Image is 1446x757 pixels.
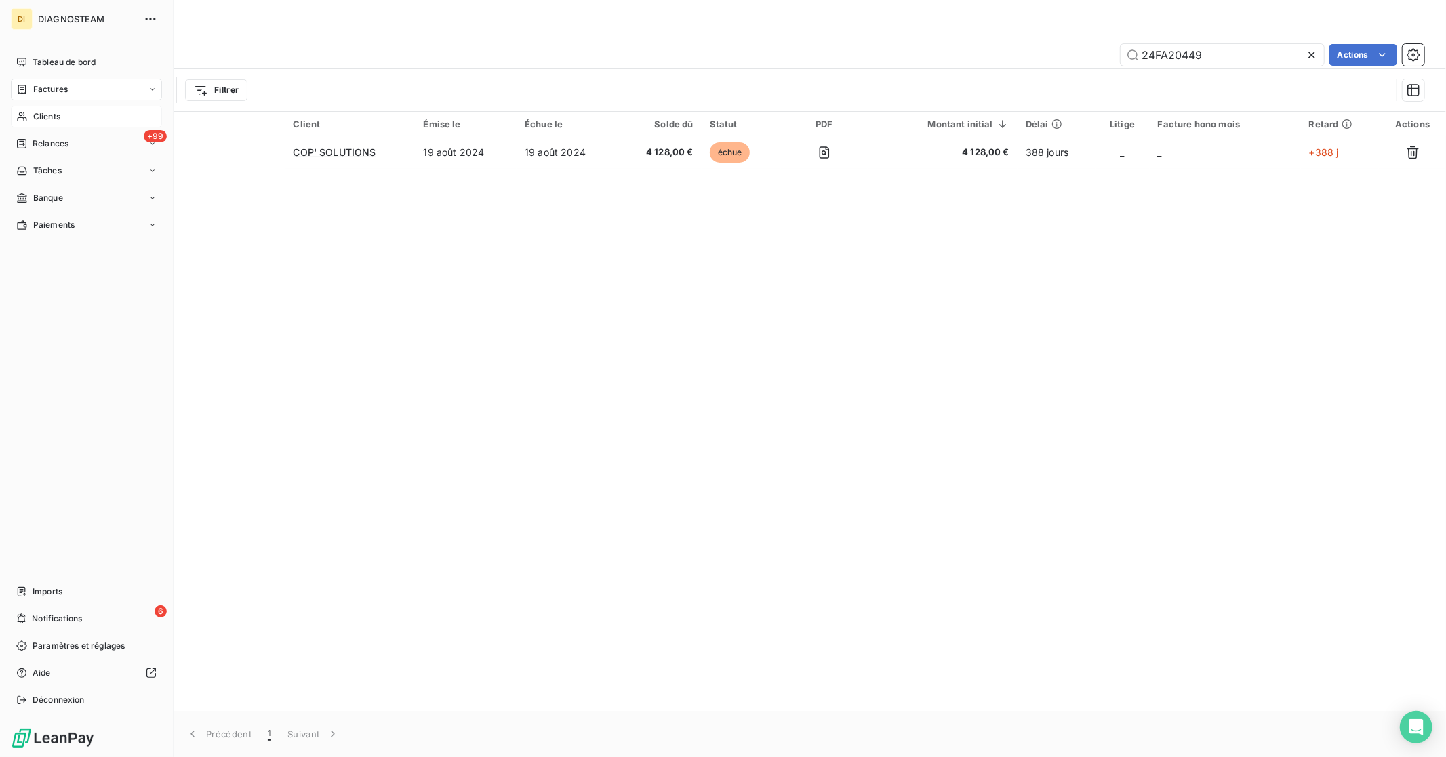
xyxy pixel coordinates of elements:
span: 4 128,00 € [626,146,694,159]
td: 19 août 2024 [416,136,517,169]
span: Déconnexion [33,694,85,706]
span: Tâches [33,165,62,177]
span: Banque [33,192,63,204]
button: 1 [260,720,279,748]
a: Aide [11,662,162,684]
span: Clients [33,110,60,123]
span: DIAGNOSTEAM [38,14,136,24]
div: Facture hono mois [1158,119,1293,129]
div: PDF [789,119,860,129]
span: 6 [155,605,167,617]
div: Open Intercom Messenger [1400,711,1432,743]
div: Délai [1026,119,1087,129]
span: 1 [268,727,271,741]
input: Rechercher [1121,44,1324,66]
div: Montant initial [876,119,1009,129]
button: Filtrer [185,79,247,101]
button: Suivant [279,720,348,748]
span: COP' SOLUTIONS [293,146,376,158]
div: Statut [710,119,773,129]
span: Aide [33,667,51,679]
button: Précédent [178,720,260,748]
span: +388 j [1309,146,1339,158]
img: Logo LeanPay [11,727,95,749]
div: Client [293,119,407,129]
div: Litige [1104,119,1142,129]
span: Relances [33,138,68,150]
span: échue [710,142,750,163]
span: Paiements [33,219,75,231]
span: _ [1158,146,1162,158]
span: Tableau de bord [33,56,96,68]
div: DI [11,8,33,30]
span: +99 [144,130,167,142]
div: Retard [1309,119,1371,129]
td: 19 août 2024 [517,136,618,169]
div: Échue le [525,119,610,129]
div: Solde dû [626,119,694,129]
span: 4 128,00 € [876,146,1009,159]
span: Paramètres et réglages [33,640,125,652]
td: 388 jours [1018,136,1096,169]
span: Factures [33,83,68,96]
span: Imports [33,586,62,598]
div: Émise le [424,119,509,129]
span: Notifications [32,613,82,625]
button: Actions [1329,44,1397,66]
div: Actions [1387,119,1438,129]
span: _ [1121,146,1125,158]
